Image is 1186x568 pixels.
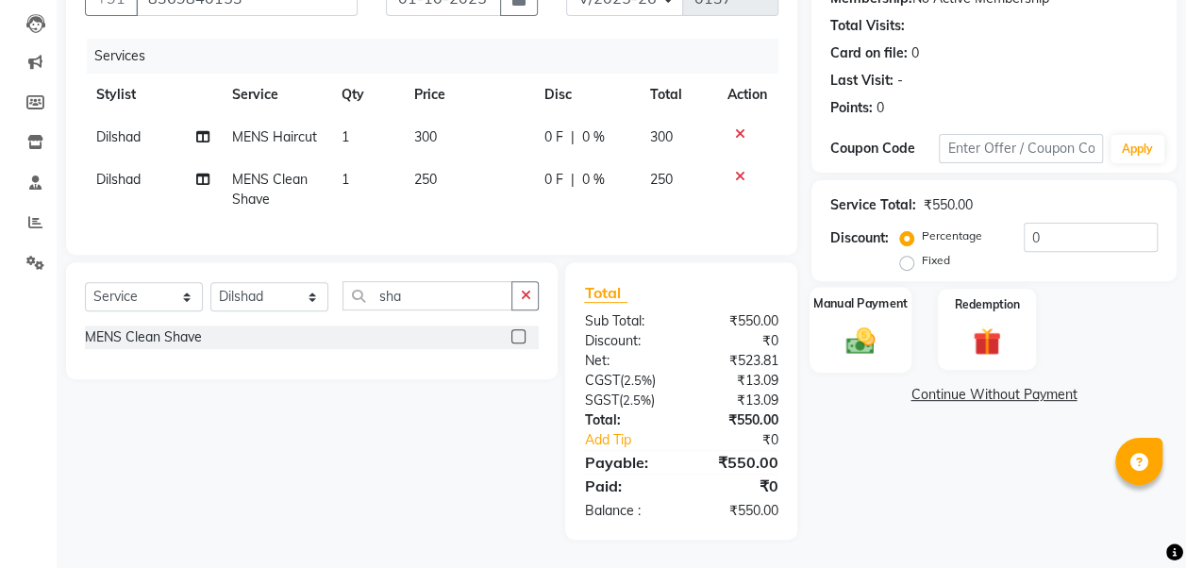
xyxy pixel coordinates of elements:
[911,43,919,63] div: 0
[955,296,1020,313] label: Redemption
[964,325,1010,359] img: _gift.svg
[830,71,894,91] div: Last Visit:
[830,139,940,159] div: Coupon Code
[533,74,639,116] th: Disc
[582,170,605,190] span: 0 %
[232,171,308,208] span: MENS Clean Shave
[681,311,793,331] div: ₹550.00
[221,74,330,116] th: Service
[681,331,793,351] div: ₹0
[342,281,512,310] input: Search or Scan
[681,391,793,410] div: ₹13.09
[650,171,673,188] span: 250
[403,74,532,116] th: Price
[837,324,884,358] img: _cash.svg
[877,98,884,118] div: 0
[622,393,650,408] span: 2.5%
[716,74,778,116] th: Action
[582,127,605,147] span: 0 %
[570,501,681,521] div: Balance :
[897,71,903,91] div: -
[623,373,651,388] span: 2.5%
[570,311,681,331] div: Sub Total:
[570,371,681,391] div: ( )
[639,74,716,116] th: Total
[570,475,681,497] div: Paid:
[650,128,673,145] span: 300
[232,128,317,145] span: MENS Haircut
[85,74,221,116] th: Stylist
[330,74,403,116] th: Qty
[570,351,681,371] div: Net:
[342,171,349,188] span: 1
[342,128,349,145] span: 1
[96,171,141,188] span: Dilshad
[815,385,1173,405] a: Continue Without Payment
[830,16,905,36] div: Total Visits:
[681,371,793,391] div: ₹13.09
[830,98,873,118] div: Points:
[830,195,916,215] div: Service Total:
[87,39,793,74] div: Services
[1111,135,1164,163] button: Apply
[570,331,681,351] div: Discount:
[813,294,908,312] label: Manual Payment
[571,127,575,147] span: |
[544,170,563,190] span: 0 F
[700,430,793,450] div: ₹0
[570,451,681,474] div: Payable:
[681,410,793,430] div: ₹550.00
[939,134,1103,163] input: Enter Offer / Coupon Code
[681,351,793,371] div: ₹523.81
[85,327,202,347] div: MENS Clean Shave
[830,228,889,248] div: Discount:
[414,128,437,145] span: 300
[414,171,437,188] span: 250
[681,501,793,521] div: ₹550.00
[570,430,699,450] a: Add Tip
[681,475,793,497] div: ₹0
[922,252,950,269] label: Fixed
[681,451,793,474] div: ₹550.00
[571,170,575,190] span: |
[570,391,681,410] div: ( )
[830,43,908,63] div: Card on file:
[570,410,681,430] div: Total:
[584,392,618,409] span: SGST
[922,227,982,244] label: Percentage
[924,195,973,215] div: ₹550.00
[584,372,619,389] span: CGST
[544,127,563,147] span: 0 F
[96,128,141,145] span: Dilshad
[584,283,627,303] span: Total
